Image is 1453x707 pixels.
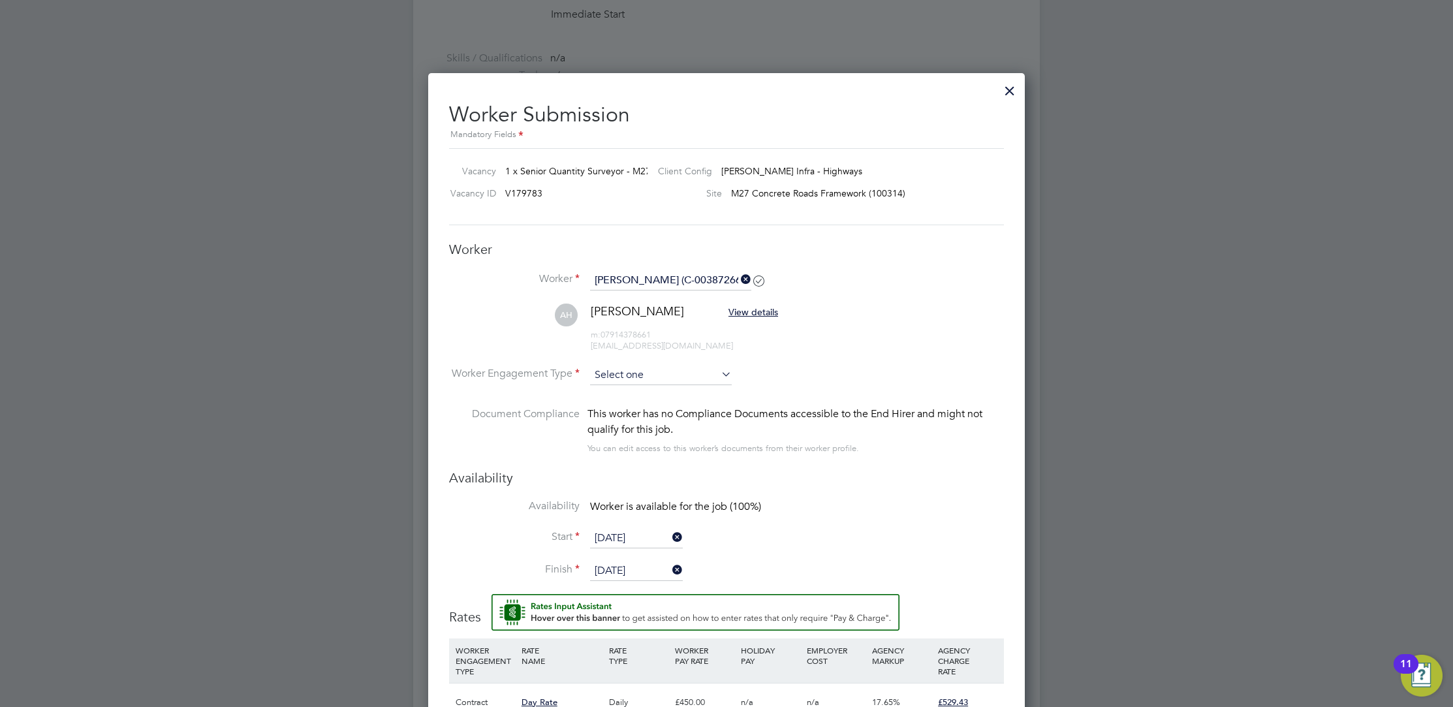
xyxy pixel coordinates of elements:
[731,187,905,199] span: M27 Concrete Roads Framework (100314)
[449,272,580,286] label: Worker
[591,329,651,340] span: 07914378661
[672,638,738,672] div: WORKER PAY RATE
[738,638,804,672] div: HOLIDAY PAY
[606,638,672,672] div: RATE TYPE
[505,165,651,177] span: 1 x Senior Quantity Surveyor - M27
[449,241,1004,258] h3: Worker
[590,366,732,385] input: Select one
[591,340,733,351] span: [EMAIL_ADDRESS][DOMAIN_NAME]
[492,594,899,631] button: Rate Assistant
[721,165,862,177] span: [PERSON_NAME] Infra - Highways
[648,187,722,199] label: Site
[449,91,1004,143] h2: Worker Submission
[591,329,601,340] span: m:
[1401,655,1443,697] button: Open Resource Center, 11 new notifications
[449,128,1004,142] div: Mandatory Fields
[449,594,1004,625] h3: Rates
[1400,664,1412,681] div: 11
[590,500,761,513] span: Worker is available for the job (100%)
[518,638,606,672] div: RATE NAME
[591,304,684,319] span: [PERSON_NAME]
[590,529,683,548] input: Select one
[449,499,580,513] label: Availability
[587,441,859,456] div: You can edit access to this worker’s documents from their worker profile.
[935,638,1001,683] div: AGENCY CHARGE RATE
[804,638,869,672] div: EMPLOYER COST
[869,638,935,672] div: AGENCY MARKUP
[728,306,778,318] span: View details
[587,406,1004,437] div: This worker has no Compliance Documents accessible to the End Hirer and might not qualify for thi...
[590,561,683,581] input: Select one
[444,165,496,177] label: Vacancy
[449,469,1004,486] h3: Availability
[648,165,712,177] label: Client Config
[449,367,580,381] label: Worker Engagement Type
[555,304,578,326] span: AH
[449,563,580,576] label: Finish
[449,530,580,544] label: Start
[449,406,580,454] label: Document Compliance
[505,187,542,199] span: V179783
[590,271,751,291] input: Search for...
[452,638,518,683] div: WORKER ENGAGEMENT TYPE
[444,187,496,199] label: Vacancy ID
